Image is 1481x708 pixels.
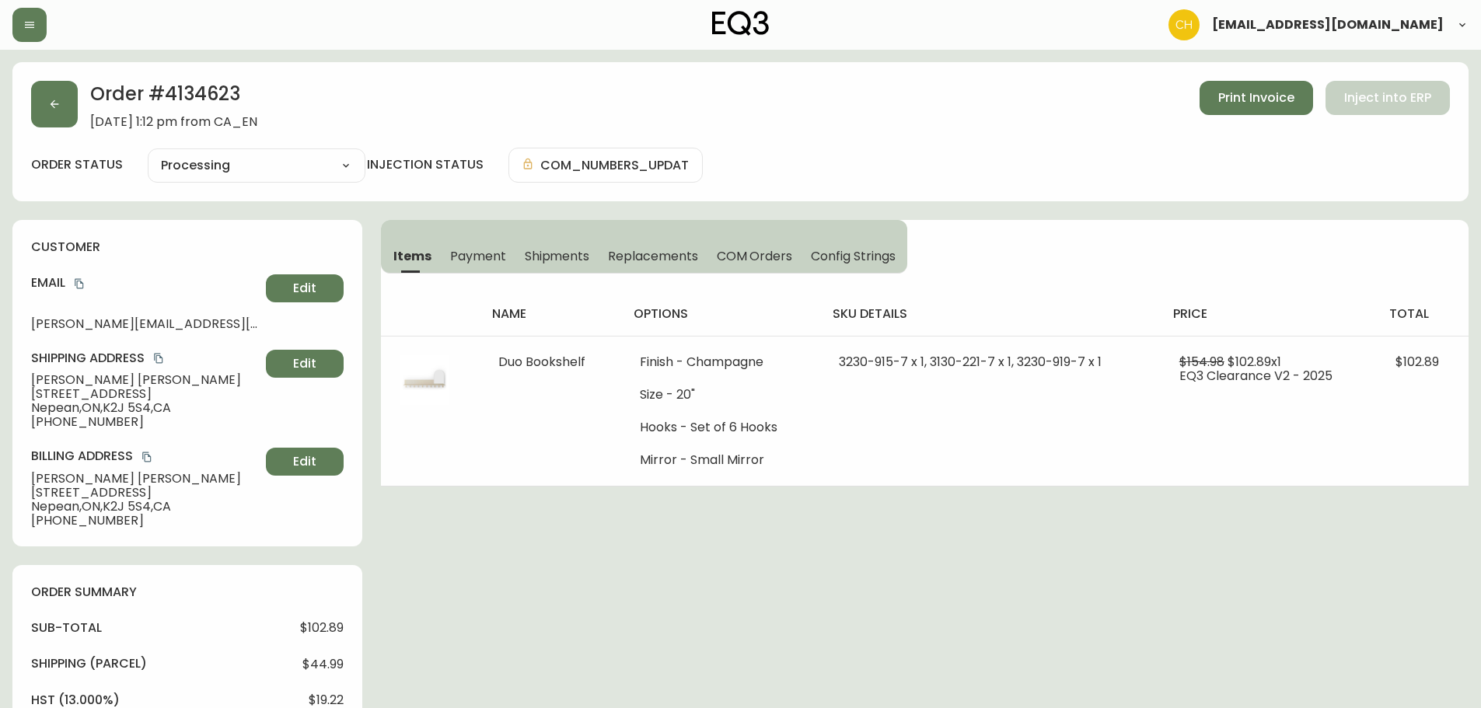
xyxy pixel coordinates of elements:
span: [DATE] 1:12 pm from CA_EN [90,115,257,129]
h4: total [1389,305,1456,323]
h4: customer [31,239,344,256]
span: [PHONE_NUMBER] [31,514,260,528]
span: Edit [293,280,316,297]
span: Config Strings [811,248,895,264]
span: $102.89 [1395,353,1439,371]
span: $44.99 [302,657,344,671]
h4: sub-total [31,619,102,637]
span: Edit [293,453,316,470]
label: order status [31,156,123,173]
li: Hooks - Set of 6 Hooks [640,420,801,434]
span: $102.89 x 1 [1228,353,1281,371]
li: Mirror - Small Mirror [640,453,801,467]
span: Nepean , ON , K2J 5S4 , CA [31,500,260,514]
span: Duo Bookshelf [498,353,585,371]
span: Nepean , ON , K2J 5S4 , CA [31,401,260,415]
li: Size - 20" [640,388,801,402]
span: [PHONE_NUMBER] [31,415,260,429]
button: Print Invoice [1200,81,1313,115]
img: 58ae1418-4cee-4397-8b15-53810e0fc1a1.jpg [400,355,449,405]
span: Replacements [608,248,697,264]
span: $154.98 [1179,353,1224,371]
span: [PERSON_NAME] [PERSON_NAME] [31,373,260,387]
span: [STREET_ADDRESS] [31,486,260,500]
span: $102.89 [300,621,344,635]
h4: order summary [31,584,344,601]
li: Finish - Champagne [640,355,801,369]
h2: Order # 4134623 [90,81,257,115]
h4: Email [31,274,260,291]
span: EQ3 Clearance V2 - 2025 [1179,367,1333,385]
button: copy [72,276,87,291]
span: Shipments [525,248,590,264]
button: Edit [266,274,344,302]
span: [PERSON_NAME] [PERSON_NAME] [31,472,260,486]
span: [PERSON_NAME][EMAIL_ADDRESS][PERSON_NAME][DOMAIN_NAME] [31,317,260,331]
h4: options [634,305,807,323]
h4: Shipping ( Parcel ) [31,655,147,672]
span: 3230-915-7 x 1, 3130-221-7 x 1, 3230-919-7 x 1 [839,353,1102,371]
h4: sku details [833,305,1148,323]
h4: injection status [367,156,484,173]
button: copy [139,449,155,465]
button: Edit [266,350,344,378]
h4: price [1173,305,1364,323]
span: COM Orders [717,248,793,264]
h4: Shipping Address [31,350,260,367]
span: Print Invoice [1218,89,1294,106]
button: Edit [266,448,344,476]
h4: Billing Address [31,448,260,465]
h4: name [492,305,609,323]
img: logo [712,11,770,36]
span: Edit [293,355,316,372]
button: copy [151,351,166,366]
span: [STREET_ADDRESS] [31,387,260,401]
span: $19.22 [309,693,344,707]
span: Payment [450,248,506,264]
span: Items [393,248,431,264]
img: 6288462cea190ebb98a2c2f3c744dd7e [1168,9,1200,40]
span: [EMAIL_ADDRESS][DOMAIN_NAME] [1212,19,1444,31]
